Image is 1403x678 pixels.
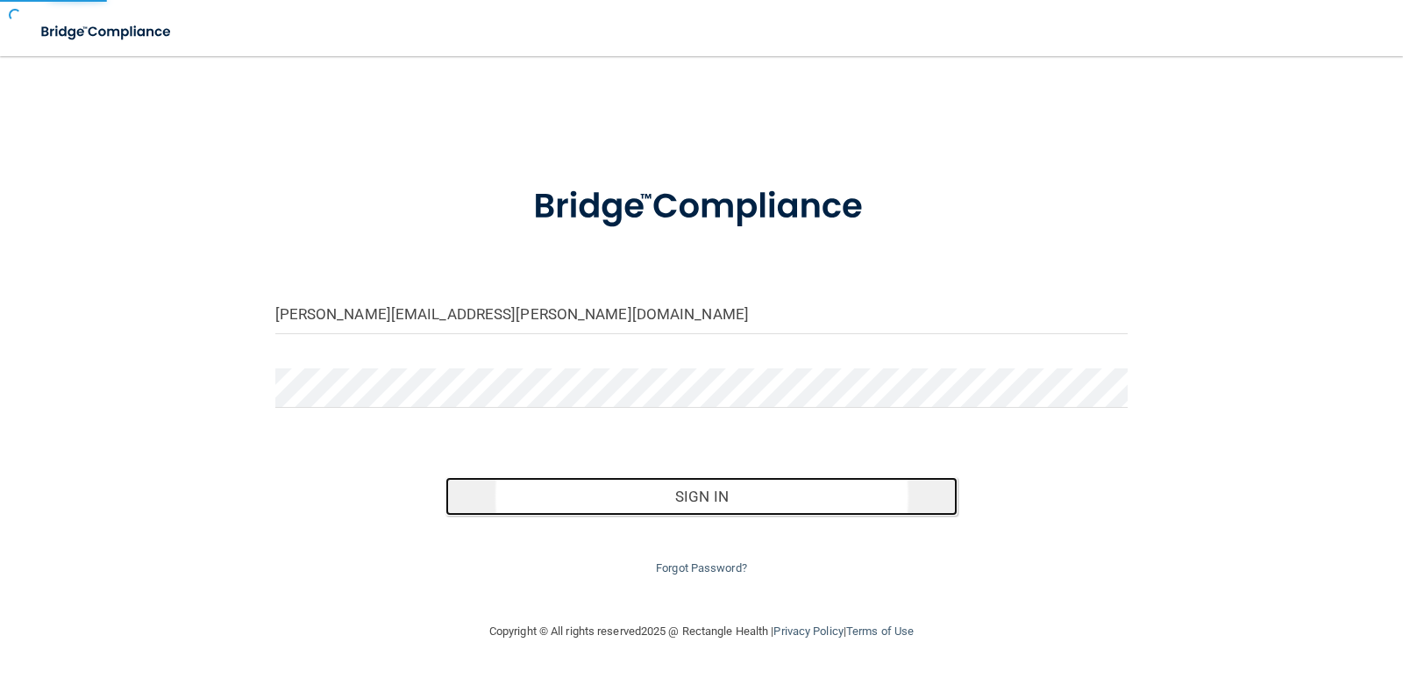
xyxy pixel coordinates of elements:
[381,603,1022,660] div: Copyright © All rights reserved 2025 @ Rectangle Health | |
[275,295,1129,334] input: Email
[445,477,958,516] button: Sign In
[656,561,747,575] a: Forgot Password?
[773,624,843,638] a: Privacy Policy
[497,161,906,253] img: bridge_compliance_login_screen.278c3ca4.svg
[846,624,914,638] a: Terms of Use
[26,14,188,50] img: bridge_compliance_login_screen.278c3ca4.svg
